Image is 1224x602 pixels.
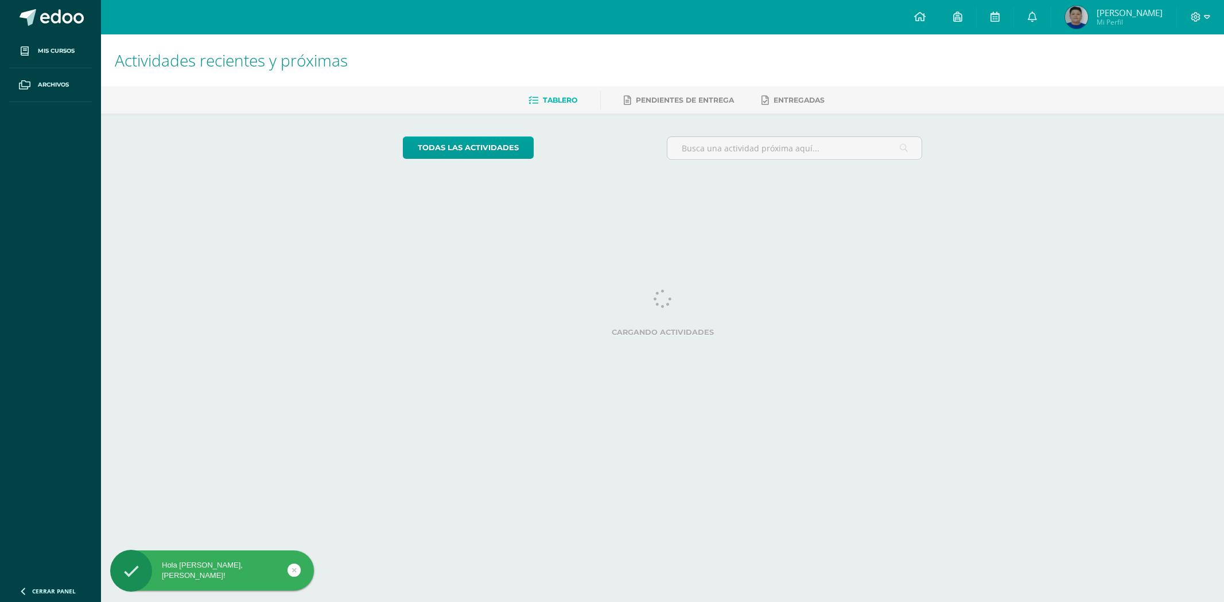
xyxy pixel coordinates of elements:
span: Mis cursos [38,46,75,56]
div: Hola [PERSON_NAME], [PERSON_NAME]! [110,560,314,581]
span: Entregadas [774,96,825,104]
span: [PERSON_NAME] [1097,7,1163,18]
label: Cargando actividades [403,328,922,337]
span: Mi Perfil [1097,17,1163,27]
img: 57a48d8702f892de463ac40911e205c9.png [1065,6,1088,29]
input: Busca una actividad próxima aquí... [667,137,922,159]
a: Entregadas [761,91,825,110]
span: Cerrar panel [32,587,76,595]
span: Archivos [38,80,69,89]
a: Archivos [9,68,92,102]
a: Mis cursos [9,34,92,68]
span: Actividades recientes y próximas [115,49,348,71]
a: Tablero [529,91,577,110]
a: todas las Actividades [403,136,534,159]
span: Pendientes de entrega [636,96,734,104]
span: Tablero [543,96,577,104]
a: Pendientes de entrega [624,91,734,110]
